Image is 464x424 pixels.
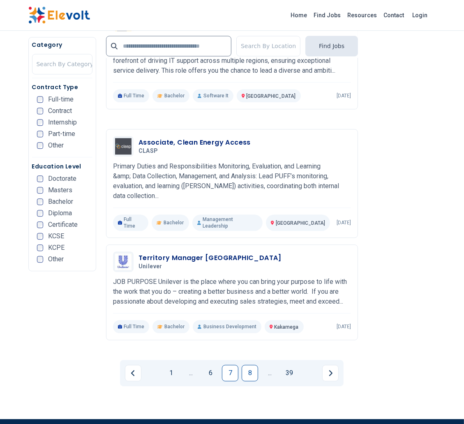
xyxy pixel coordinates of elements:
span: Bachelor [164,323,185,330]
a: Jump backward [182,365,199,381]
span: Certificate [48,221,78,228]
input: Internship [37,119,44,126]
a: Contact [381,9,408,22]
input: Certificate [37,221,44,228]
input: Other [37,142,44,149]
p: JOB PURPOSE Unilever is the place where you can bring your purpose to life with the work that you... [113,277,351,306]
a: Home [288,9,311,22]
span: Internship [48,119,77,126]
span: Full-time [48,96,74,103]
p: Full Time [113,89,150,102]
span: Masters [48,187,72,194]
span: Doctorate [48,175,76,182]
span: Part-time [48,131,75,137]
span: Diploma [48,210,72,217]
span: Contract [48,108,72,114]
a: Page 6 [202,365,219,381]
p: Job Overview/Summary: In the Global Service Desk Manager role you will be at the forefront of dri... [113,46,351,76]
span: Unilever [139,263,162,270]
span: Other [48,256,64,263]
a: Page 1 [163,365,179,381]
p: Primary Duties and Responsibilities Monitoring, Evaluation, and Learning &amp; Data Collection, M... [113,161,351,201]
a: Jump forward [261,365,278,381]
input: Part-time [37,131,44,137]
span: KCSE [48,233,64,240]
input: Diploma [37,210,44,217]
a: Next page [322,365,339,381]
span: [GEOGRAPHIC_DATA] [247,93,296,99]
a: Login [408,7,433,23]
img: Unilever [115,253,132,270]
h3: Associate, Clean Energy Access [139,138,251,147]
input: KCSE [37,233,44,240]
a: International Rescue CommitteeGlobal Service Desk ManagerInternational Rescue CommitteeJob Overvi... [113,21,351,102]
input: KCPE [37,244,44,251]
img: CLASP [115,138,132,154]
p: Full Time [113,214,149,231]
p: [DATE] [337,323,351,330]
button: Find Jobs [305,36,358,56]
input: Masters [37,187,44,194]
input: Other [37,256,44,263]
img: Elevolt [28,7,90,24]
span: [GEOGRAPHIC_DATA] [276,220,325,226]
iframe: Chat Widget [423,385,464,424]
span: CLASP [139,147,158,155]
a: UnileverTerritory Manager [GEOGRAPHIC_DATA]UnileverJOB PURPOSE Unilever is the place where you ca... [113,251,351,333]
p: Business Development [193,320,261,333]
h5: Education Level [32,162,92,171]
a: Page 8 [242,365,258,381]
a: Page 7 is your current page [222,365,238,381]
span: Bachelor [164,92,185,99]
input: Doctorate [37,175,44,182]
ul: Pagination [125,365,339,381]
a: Page 39 [281,365,298,381]
a: Previous page [125,365,141,381]
span: Bachelor [48,198,73,205]
p: [DATE] [337,92,351,99]
h3: Territory Manager [GEOGRAPHIC_DATA] [139,253,282,263]
a: Resources [344,9,381,22]
p: [DATE] [337,219,351,226]
h5: Contract Type [32,83,92,91]
a: Find Jobs [311,9,344,22]
p: Full Time [113,320,150,333]
span: Kakamega [275,324,299,330]
input: Bachelor [37,198,44,205]
input: Contract [37,108,44,114]
p: Management Leadership [192,214,263,231]
span: KCPE [48,244,65,251]
span: Other [48,142,64,149]
input: Full-time [37,96,44,103]
h5: Category [32,41,92,49]
a: CLASPAssociate, Clean Energy AccessCLASPPrimary Duties and Responsibilities Monitoring, Evaluatio... [113,136,351,231]
span: Bachelor [164,219,184,226]
p: Software It [193,89,233,102]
